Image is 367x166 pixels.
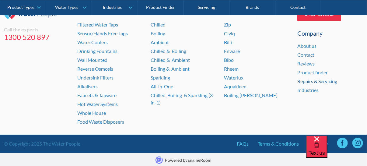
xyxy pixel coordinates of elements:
div: Company [297,29,363,38]
a: Contact [297,52,314,58]
a: Enware [224,48,240,54]
a: Undersink Filters [77,75,114,80]
a: Ambient [151,39,169,45]
a: Chilled [151,22,166,27]
a: Chilled & Boiling [151,48,186,54]
a: Waterlux [224,75,243,80]
div: © Copyright 2025 The Water People. [4,140,81,147]
a: Chilled & Ambient [151,57,190,63]
a: Zip [224,22,231,27]
div: Call the experts [4,26,70,33]
div: Water Types [55,5,78,10]
a: Civiq [224,30,235,36]
a: 1300 520 897 [4,33,70,42]
a: Boiling & Ambient [151,66,190,72]
a: Terms & Conditions [258,140,299,147]
a: About us [297,43,316,49]
a: Industries [297,87,319,93]
a: FAQs [237,140,249,147]
div: Product Types [7,5,34,10]
a: Filtered Water Taps [77,22,118,27]
a: EngineRoom [188,157,212,163]
a: Repairs & Servicing [297,78,337,84]
a: All-in-One [151,83,173,89]
a: Drinking Fountains [77,48,117,54]
p: Powered by [165,157,212,163]
a: Wall Mounted [77,57,107,63]
a: Reviews [297,61,315,66]
a: Faucets & Tapware [77,92,117,98]
a: Hot Water Systems [77,101,118,107]
a: Boiling [151,30,165,36]
a: Food Waste Disposers [77,119,124,125]
a: Aquakleen [224,83,246,89]
a: Rheem [224,66,239,72]
a: Product finder [297,69,328,75]
iframe: podium webchat widget bubble [306,136,367,166]
a: Sparkling [151,75,170,80]
a: Sensor/Hands Free Taps [77,30,128,36]
a: Whole House [77,110,106,116]
a: Water Coolers [77,39,108,45]
a: Billi [224,39,232,45]
a: Alkalisers [77,83,98,89]
div: Industries [103,5,122,10]
a: Chilled, Boiling & Sparkling (3-in-1) [151,92,215,105]
a: Boiling [PERSON_NAME] [224,92,278,98]
a: Bibo [224,57,234,63]
a: Reverse Osmosis [77,66,113,72]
